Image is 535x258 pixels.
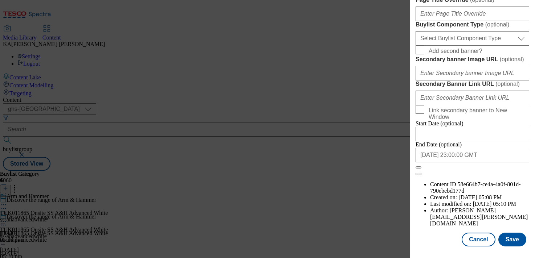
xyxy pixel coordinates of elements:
[458,194,502,200] span: [DATE] 05:08 PM
[495,81,520,87] span: ( optional )
[416,120,463,126] span: Start Date (optional)
[416,21,529,28] label: Buylist Component Type
[473,201,516,207] span: [DATE] 05:10 PM
[416,148,529,162] input: Enter Date
[429,107,526,120] span: Link secondary banner to New Window
[430,207,529,227] li: Author:
[416,166,421,168] button: Close
[416,80,529,88] label: Secondary Banner Link URL
[498,233,526,246] button: Save
[485,21,510,28] span: ( optional )
[462,233,495,246] button: Cancel
[429,48,482,54] span: Add second banner?
[416,91,529,105] input: Enter Secondary Banner Link URL
[430,181,521,194] span: 58e664b7-ce4a-4a0f-801d-790ebebd177d
[430,207,528,226] span: [PERSON_NAME][EMAIL_ADDRESS][PERSON_NAME][DOMAIN_NAME]
[416,127,529,141] input: Enter Date
[430,181,529,194] li: Content ID
[430,194,529,201] li: Created on:
[416,66,529,80] input: Enter Secondary banner Image URL
[430,201,529,207] li: Last modified on:
[416,56,529,63] label: Secondary banner Image URL
[416,7,529,21] input: Enter Page Title Override
[500,56,524,62] span: ( optional )
[416,141,462,147] span: End Date (optional)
